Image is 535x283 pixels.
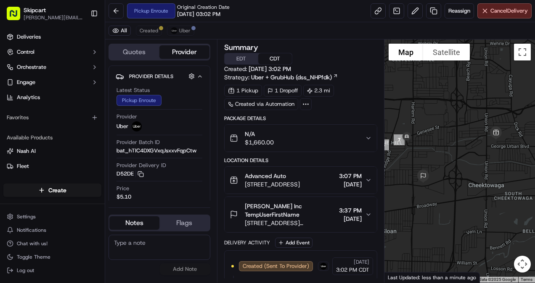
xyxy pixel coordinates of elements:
div: 1 Pickup [224,85,262,97]
div: Delivery Activity [224,239,270,246]
span: 3:02 PM CDT [336,266,369,274]
h3: Summary [224,44,258,51]
div: Favorites [3,111,101,124]
span: [DATE] 03:02 PM [177,10,220,18]
span: Provider Delivery ID [117,162,166,169]
a: Powered byPylon [59,29,102,36]
img: uber-new-logo.jpeg [320,263,327,270]
button: N/A$1,660.00 [225,125,377,152]
span: Price [117,185,129,192]
div: Available Products [3,131,101,144]
div: 7 [390,131,408,149]
span: Toggle Theme [17,254,50,260]
span: Log out [17,267,34,274]
span: Create [48,186,66,194]
span: [DATE] [354,259,369,265]
button: Map camera controls [514,256,531,273]
span: Reassign [448,7,470,15]
span: Control [17,48,34,56]
a: Created via Automation [224,98,298,110]
span: Uber [179,27,191,34]
span: Created: [224,65,291,73]
button: Orchestrate [3,60,101,74]
button: [PERSON_NAME][EMAIL_ADDRESS][PERSON_NAME][DOMAIN_NAME] [24,14,84,21]
span: Pylon [84,29,102,36]
a: Nash AI [7,147,98,155]
button: Fleet [3,160,101,173]
div: 2.3 mi [303,85,334,97]
button: Advanced Auto[STREET_ADDRESS]3:07 PM[DATE] [225,167,377,194]
button: Created [136,26,162,36]
button: Provider [159,45,209,59]
button: D52DE [117,170,144,178]
button: Show street map [389,44,423,60]
button: Skipcart[PERSON_NAME][EMAIL_ADDRESS][PERSON_NAME][DOMAIN_NAME] [3,3,87,24]
div: Location Details [224,157,378,164]
span: Provider [117,113,137,121]
span: Cancel Delivery [490,7,528,15]
button: All [109,26,131,36]
span: [PERSON_NAME] Inc TempUserFirstName [245,202,336,219]
span: Settings [17,213,36,220]
span: [STREET_ADDRESS] [245,180,300,189]
button: Chat with us! [3,238,101,249]
span: 3:07 PM [339,172,362,180]
button: Show satellite imagery [423,44,470,60]
a: Terms (opens in new tab) [521,277,532,282]
span: Provider Details [129,73,173,80]
span: $5.10 [117,193,131,201]
span: Original Creation Date [177,4,230,10]
span: Uber [117,123,128,130]
button: Toggle fullscreen view [514,44,531,60]
div: Last Updated: less than a minute ago [384,272,480,283]
span: [DATE] [339,215,362,223]
a: Analytics [3,91,101,104]
span: Provider Batch ID [117,139,160,146]
button: Skipcart [24,6,46,14]
button: Nash AI [3,144,101,158]
button: Settings [3,211,101,223]
img: Google [387,272,414,283]
a: Open this area in Google Maps (opens a new window) [387,272,414,283]
button: Notes [109,216,159,230]
span: N/A [245,130,274,138]
span: Nash AI [17,147,36,155]
a: Deliveries [3,30,101,44]
button: Quotes [109,45,159,59]
span: Latest Status [117,86,150,94]
button: [PERSON_NAME] Inc TempUserFirstName[STREET_ADDRESS][PERSON_NAME]3:37 PM[DATE] [225,197,377,232]
span: Deliveries [17,33,41,41]
button: Reassign [445,3,474,18]
span: Orchestrate [17,63,46,71]
span: Chat with us! [17,240,48,247]
button: CDT [258,53,292,64]
span: Created (Sent To Provider) [243,262,309,270]
span: [DATE] [339,180,362,189]
button: Create [3,183,101,197]
span: Map data ©2025 Google [470,277,516,282]
a: Fleet [7,162,98,170]
span: Engage [17,79,35,86]
button: Engage [3,76,101,89]
button: Notifications [3,224,101,236]
a: Uber + GrubHub (dss_NHPfdk) [251,73,338,81]
button: Control [3,45,101,59]
button: Log out [3,265,101,276]
div: Strategy: [224,73,338,81]
span: Created [140,27,158,34]
span: [DATE] 3:02 PM [249,65,291,73]
span: $1,660.00 [245,138,274,147]
button: Add Event [275,238,313,248]
span: bat_hTIC4DXGVxqJsxxvFqpCtw [117,147,196,155]
img: uber-new-logo.jpeg [132,121,142,131]
span: Advanced Auto [245,172,286,180]
span: [STREET_ADDRESS][PERSON_NAME] [245,219,336,227]
button: Provider Details [116,69,203,83]
span: Fleet [17,162,29,170]
button: Toggle Theme [3,251,101,263]
div: Package Details [224,115,378,122]
button: EDT [225,53,258,64]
